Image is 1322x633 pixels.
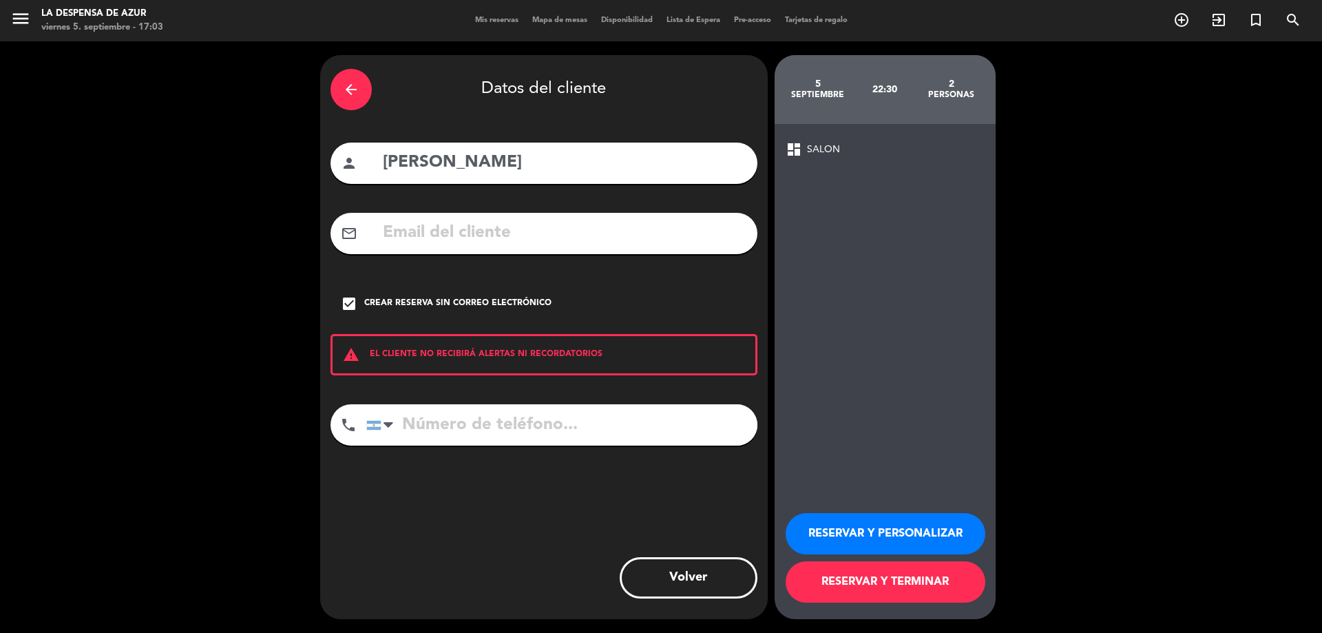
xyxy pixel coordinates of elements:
i: person [341,155,357,172]
button: RESERVAR Y PERSONALIZAR [786,513,985,554]
div: personas [918,90,985,101]
span: Lista de Espera [660,17,727,24]
input: Email del cliente [381,219,747,247]
div: 22:30 [851,65,918,114]
div: viernes 5. septiembre - 17:03 [41,21,163,34]
span: Disponibilidad [594,17,660,24]
span: Mis reservas [468,17,525,24]
span: Mapa de mesas [525,17,594,24]
i: mail_outline [341,225,357,242]
button: menu [10,8,31,34]
div: 2 [918,79,985,90]
div: 5 [785,79,852,90]
i: turned_in_not [1248,12,1264,28]
i: warning [333,346,370,363]
span: dashboard [786,141,802,158]
input: Nombre del cliente [381,149,747,177]
div: Crear reserva sin correo electrónico [364,297,552,311]
i: phone [340,417,357,433]
div: Argentina: +54 [367,405,399,445]
span: SALON [807,142,840,158]
div: septiembre [785,90,852,101]
span: Tarjetas de regalo [778,17,854,24]
i: check_box [341,295,357,312]
i: menu [10,8,31,29]
div: Datos del cliente [330,65,757,114]
input: Número de teléfono... [366,404,757,446]
div: La Despensa de Azur [41,7,163,21]
i: add_circle_outline [1173,12,1190,28]
button: RESERVAR Y TERMINAR [786,561,985,603]
i: exit_to_app [1210,12,1227,28]
i: search [1285,12,1301,28]
i: arrow_back [343,81,359,98]
button: Volver [620,557,757,599]
div: EL CLIENTE NO RECIBIRÁ ALERTAS NI RECORDATORIOS [330,334,757,375]
span: Pre-acceso [727,17,778,24]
